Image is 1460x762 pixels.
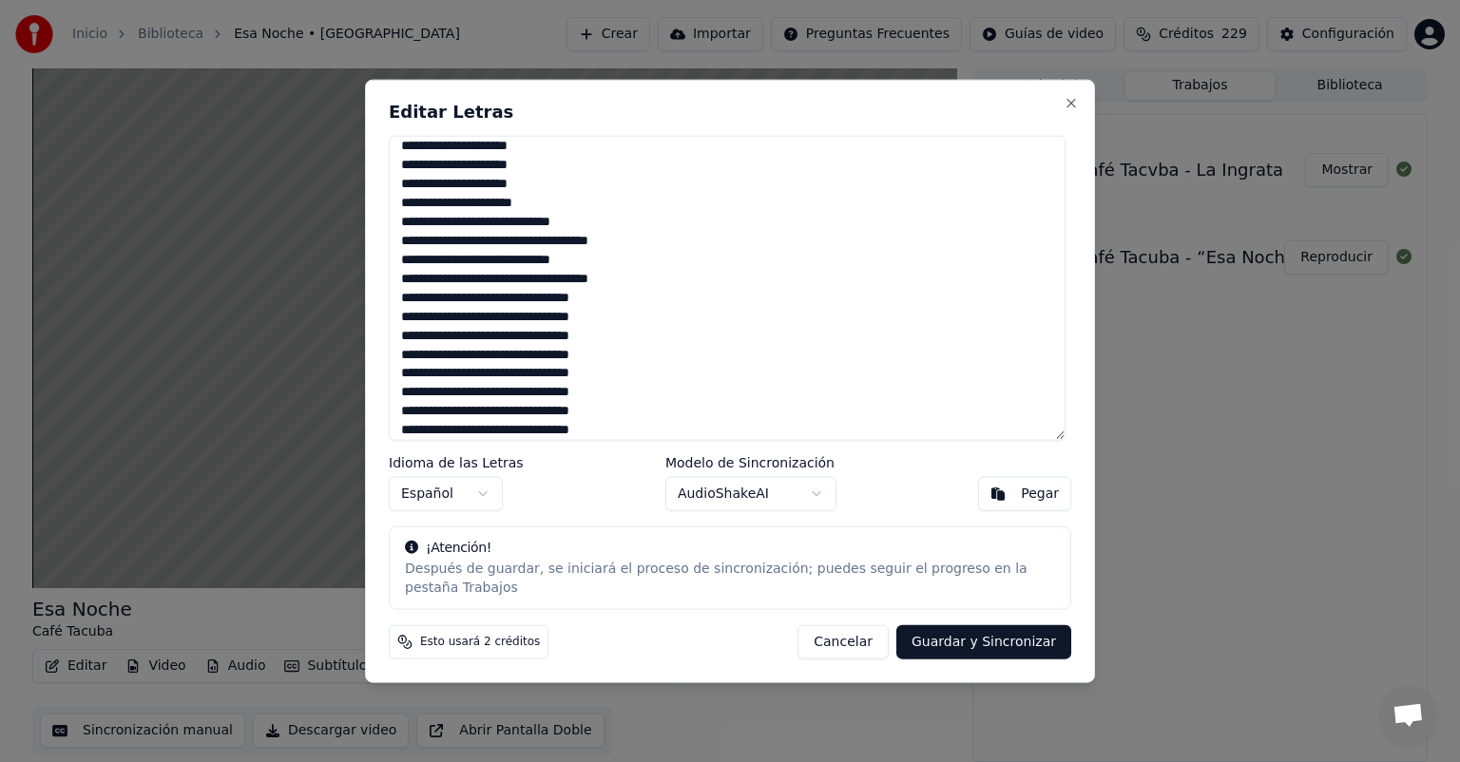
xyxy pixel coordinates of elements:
label: Modelo de Sincronización [665,455,836,468]
button: Cancelar [797,624,889,658]
button: Pegar [978,476,1071,510]
button: Guardar y Sincronizar [896,624,1071,658]
label: Idioma de las Letras [389,455,524,468]
span: Esto usará 2 créditos [420,634,540,649]
div: ¡Atención! [405,538,1055,557]
div: Después de guardar, se iniciará el proceso de sincronización; puedes seguir el progreso en la pes... [405,559,1055,597]
div: Pegar [1021,484,1059,503]
h2: Editar Letras [389,104,1071,121]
